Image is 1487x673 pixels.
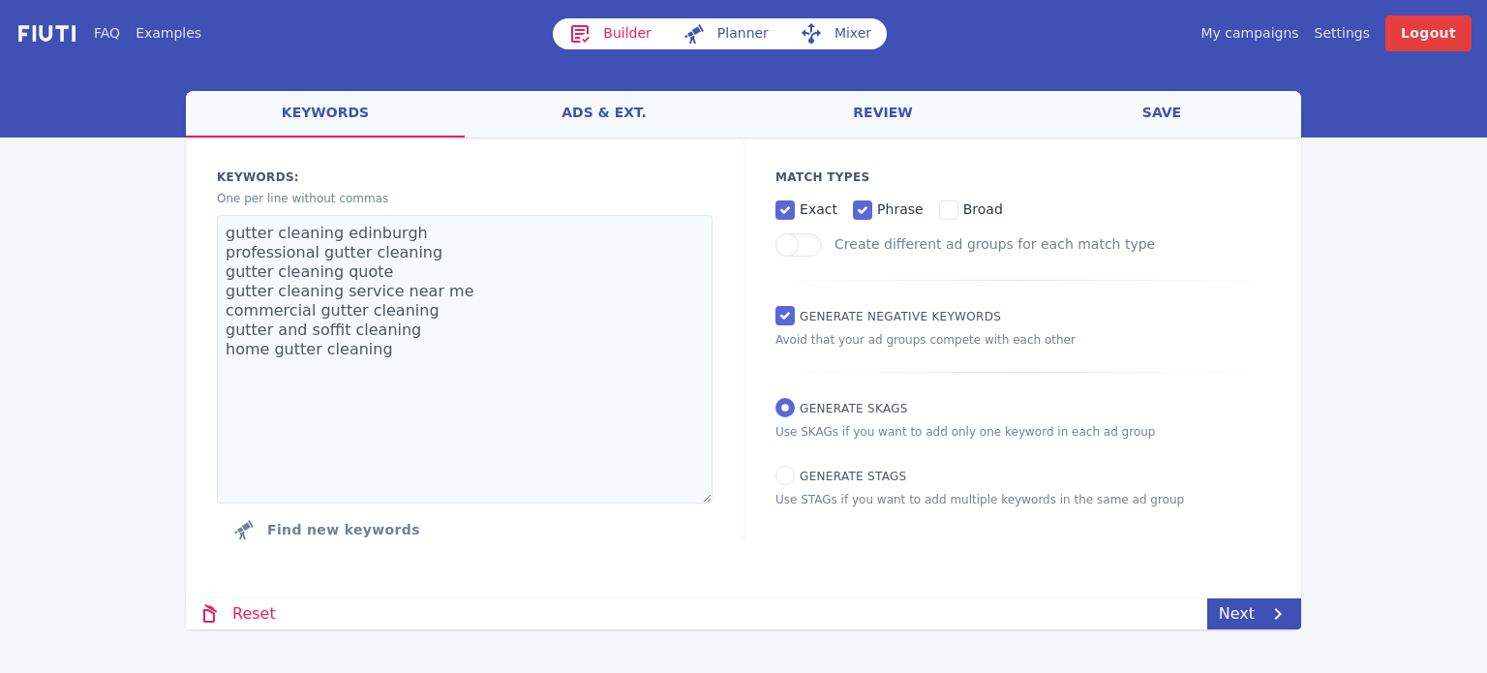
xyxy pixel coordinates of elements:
[186,91,465,138] a: keywords
[853,200,872,220] input: phrase
[1022,91,1301,138] a: save
[1207,598,1301,629] a: Next
[743,91,1022,138] a: review
[217,190,713,207] p: One per line without commas
[800,402,908,415] span: Generate SKAGs
[939,200,958,220] input: broad
[775,491,1270,508] p: Use STAGs if you want to add multiple keywords in the same ad group
[217,168,713,186] label: Keywords:
[775,168,1270,186] p: Match Types
[775,398,795,417] input: Generate SKAGs
[784,18,887,49] a: Mixer
[217,510,436,549] button: Click to find new keywords related to those above
[877,201,924,217] span: phrase
[775,331,1270,349] p: Avoid that your ad groups compete with each other
[800,201,837,217] span: exact
[835,236,1155,252] label: Create different ad groups for each match type
[186,598,288,629] a: Reset
[775,466,795,485] input: Generate STAGs
[800,310,1001,323] span: Generate Negative keywords
[136,23,201,44] a: Examples
[15,22,78,45] img: f731f27.png
[667,18,784,49] a: Planner
[553,18,667,49] a: Builder
[465,91,743,138] a: ads & ext.
[1315,23,1370,44] a: Settings
[775,306,795,325] input: Generate Negative keywords
[94,23,120,44] a: FAQ
[1385,15,1472,51] a: Logout
[800,470,906,483] span: Generate STAGs
[1200,23,1298,44] a: My campaigns
[775,200,795,220] input: exact
[963,201,1003,217] span: broad
[775,423,1270,441] p: Use SKAGs if you want to add only one keyword in each ad group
